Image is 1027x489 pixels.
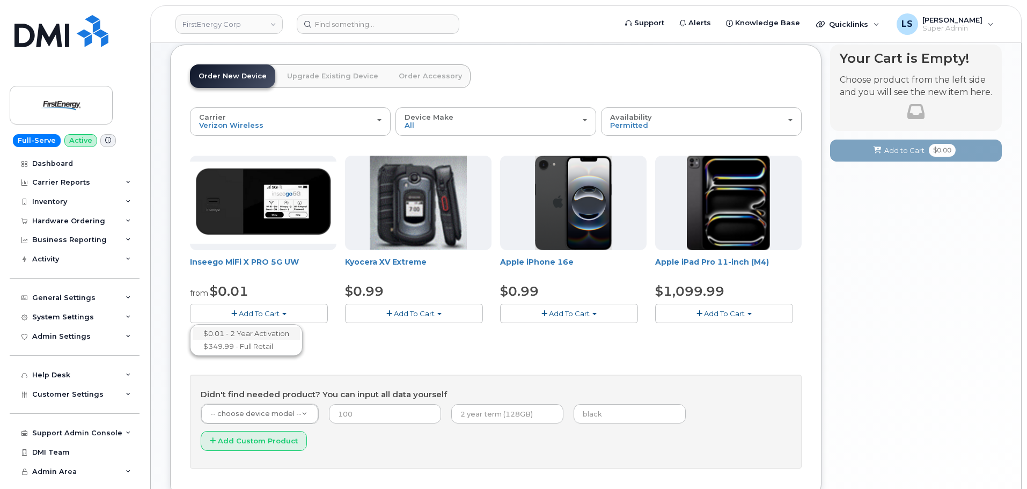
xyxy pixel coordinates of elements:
button: Carrier Verizon Wireless [190,107,391,135]
a: Inseego MiFi X PRO 5G UW [190,257,299,267]
div: Luke Schroeder [889,13,1001,35]
button: Availability Permitted [601,107,802,135]
span: $0.01 [210,283,248,299]
div: Apple iPhone 16e [500,257,647,278]
span: LS [901,18,913,31]
span: -- choose device model -- [210,410,302,418]
small: from [190,288,208,298]
span: Super Admin [922,24,982,33]
span: $0.00 [929,144,956,157]
span: Permitted [610,121,648,129]
input: 2 year term (128GB) [451,404,563,424]
button: Add To Cart [345,304,483,323]
span: Add To Cart [704,309,745,318]
span: Alerts [688,18,711,28]
a: Apple iPhone 16e [500,257,574,267]
a: $349.99 - Full Retail [193,340,300,353]
span: Support [634,18,664,28]
span: Carrier [199,113,226,121]
a: Upgrade Existing Device [278,64,387,88]
a: Alerts [672,12,718,34]
a: Apple iPad Pro 11-inch (M4) [655,257,769,267]
img: xvextreme.gif [370,156,467,250]
div: Quicklinks [809,13,887,35]
button: Device Make All [395,107,596,135]
button: Add To Cart [190,304,328,323]
button: Add to Cart $0.00 [830,140,1002,162]
span: [PERSON_NAME] [922,16,982,24]
button: Add To Cart [655,304,793,323]
button: Add To Cart [500,304,638,323]
iframe: Messenger Launcher [980,442,1019,481]
span: Add To Cart [394,309,435,318]
span: Device Make [405,113,453,121]
span: $0.99 [500,283,539,299]
img: iphone16e.png [535,156,612,250]
a: Order Accessory [390,64,471,88]
input: Find something... [297,14,459,34]
a: Kyocera XV Extreme [345,257,427,267]
span: Quicklinks [829,20,868,28]
span: All [405,121,414,129]
img: ipad_pro_11_m4.png [687,156,770,250]
span: Add to Cart [884,145,925,156]
p: Choose product from the left side and you will see the new item here. [840,74,992,99]
a: Knowledge Base [718,12,808,34]
input: black [574,404,686,424]
span: Verizon Wireless [199,121,263,129]
a: -- choose device model -- [201,404,318,424]
div: Apple iPad Pro 11-inch (M4) [655,257,802,278]
a: $0.01 - 2 Year Activation [193,327,300,340]
a: Order New Device [190,64,275,88]
button: Add Custom Product [201,431,307,451]
input: 100 [329,404,441,424]
span: Add To Cart [549,309,590,318]
h4: Didn't find needed product? You can input all data yourself [201,390,791,399]
a: Support [618,12,672,34]
span: $0.99 [345,283,384,299]
a: FirstEnergy Corp [175,14,283,34]
div: Kyocera XV Extreme [345,257,492,278]
img: Inseego.png [190,162,336,244]
span: Add To Cart [239,309,280,318]
h4: Your Cart is Empty! [840,51,992,65]
span: Knowledge Base [735,18,800,28]
span: Availability [610,113,652,121]
div: Inseego MiFi X PRO 5G UW [190,257,336,278]
span: $1,099.99 [655,283,724,299]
